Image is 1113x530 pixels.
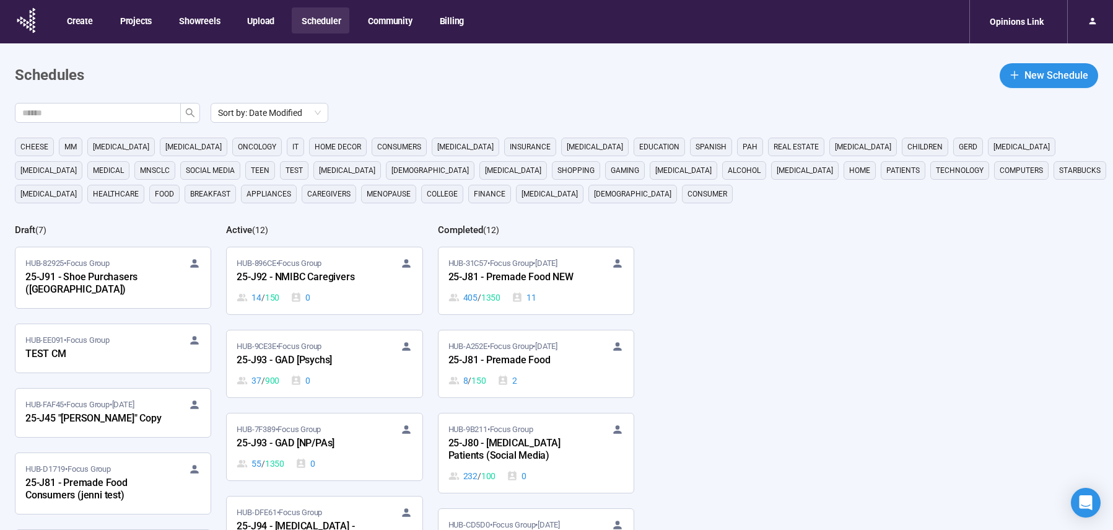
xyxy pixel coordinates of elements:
button: Community [358,7,421,33]
span: computers [1000,164,1043,177]
span: 150 [471,374,486,387]
span: mnsclc [140,164,170,177]
span: HUB-FAF45 • Focus Group • [25,399,134,411]
span: HUB-EE091 • Focus Group [25,334,110,347]
span: shopping [557,164,595,177]
span: Insurance [510,141,551,153]
span: / [478,469,481,483]
a: HUB-9B211•Focus Group25-J80 - [MEDICAL_DATA] Patients (Social Media)232 / 1000 [439,413,634,493]
div: 25-J81 - Premade Food NEW [448,270,585,286]
span: HUB-31C57 • Focus Group • [448,257,557,270]
span: / [478,291,481,304]
span: consumers [377,141,421,153]
a: HUB-9CE3E•Focus Group25-J93 - GAD [Psychs]37 / 9000 [227,330,422,397]
span: New Schedule [1024,68,1088,83]
span: 900 [265,374,279,387]
span: it [292,141,299,153]
span: HUB-9CE3E • Focus Group [237,340,321,353]
span: HUB-A252E • Focus Group • [448,340,557,353]
span: HUB-82925 • Focus Group [25,257,110,270]
div: 25-J81 - Premade Food Consumers (jenni test) [25,475,162,504]
span: [MEDICAL_DATA] [835,141,891,153]
div: 25-J81 - Premade Food [448,353,585,369]
time: [DATE] [538,520,560,529]
span: [DEMOGRAPHIC_DATA] [594,188,671,200]
a: HUB-D1719•Focus Group25-J81 - Premade Food Consumers (jenni test) [15,453,211,514]
span: 150 [265,291,279,304]
div: 14 [237,291,279,304]
span: technology [936,164,984,177]
span: / [261,457,265,470]
div: 25-J80 - [MEDICAL_DATA] Patients (Social Media) [448,436,585,464]
button: search [180,103,200,123]
div: Opinions Link [982,10,1051,33]
span: ( 12 ) [483,225,499,235]
div: Open Intercom Messenger [1071,488,1101,518]
span: [MEDICAL_DATA] [20,164,77,177]
span: GERD [959,141,977,153]
div: 55 [237,457,284,470]
div: 8 [448,374,486,387]
span: [MEDICAL_DATA] [655,164,712,177]
span: 100 [481,469,495,483]
div: 25-J92 - NMIBC Caregivers [237,270,373,286]
button: Projects [110,7,160,33]
span: 1350 [265,457,284,470]
span: healthcare [93,188,139,200]
span: search [185,108,195,118]
div: 25-J45 "[PERSON_NAME]" Copy [25,411,162,427]
span: HUB-7F389 • Focus Group [237,423,321,436]
span: cheese [20,141,48,153]
h1: Schedules [15,64,84,87]
span: HUB-D1719 • Focus Group [25,463,111,475]
h2: Completed [438,224,483,236]
span: HUB-DFE61 • Focus Group [237,506,322,519]
span: / [468,374,471,387]
div: TEST CM [25,347,162,363]
time: [DATE] [535,258,557,268]
span: HUB-896CE • Focus Group [237,257,321,270]
div: 25-J91 - Shoe Purchasers ([GEOGRAPHIC_DATA]) [25,270,162,298]
time: [DATE] [535,342,557,351]
div: 232 [448,469,496,483]
span: gaming [611,164,639,177]
a: HUB-EE091•Focus GroupTEST CM [15,324,211,373]
a: HUB-896CE•Focus Group25-J92 - NMIBC Caregivers14 / 1500 [227,247,422,314]
div: 0 [295,457,315,470]
time: [DATE] [112,400,134,409]
span: social media [186,164,235,177]
span: Sort by: Date Modified [218,104,321,122]
h2: Active [226,224,252,236]
div: 2 [497,374,517,387]
span: / [261,374,265,387]
button: Billing [430,7,473,33]
span: [DEMOGRAPHIC_DATA] [391,164,469,177]
span: Food [155,188,174,200]
span: [MEDICAL_DATA] [567,141,623,153]
div: 25-J93 - GAD [NP/PAs] [237,436,373,452]
button: Scheduler [292,7,349,33]
span: [MEDICAL_DATA] [777,164,833,177]
a: HUB-31C57•Focus Group•[DATE]25-J81 - Premade Food NEW405 / 135011 [439,247,634,314]
h2: Draft [15,224,35,236]
span: menopause [367,188,411,200]
a: HUB-82925•Focus Group25-J91 - Shoe Purchasers ([GEOGRAPHIC_DATA]) [15,247,211,308]
div: 0 [507,469,526,483]
span: home decor [315,141,361,153]
span: Patients [886,164,920,177]
span: medical [93,164,124,177]
span: [MEDICAL_DATA] [165,141,222,153]
button: plusNew Schedule [1000,63,1098,88]
span: Test [286,164,303,177]
a: HUB-A252E•Focus Group•[DATE]25-J81 - Premade Food8 / 1502 [439,330,634,397]
span: ( 7 ) [35,225,46,235]
span: ( 12 ) [252,225,268,235]
div: 11 [512,291,536,304]
span: [MEDICAL_DATA] [993,141,1050,153]
span: children [907,141,943,153]
span: starbucks [1059,164,1101,177]
span: consumer [687,188,727,200]
span: education [639,141,679,153]
div: 25-J93 - GAD [Psychs] [237,353,373,369]
span: [MEDICAL_DATA] [485,164,541,177]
